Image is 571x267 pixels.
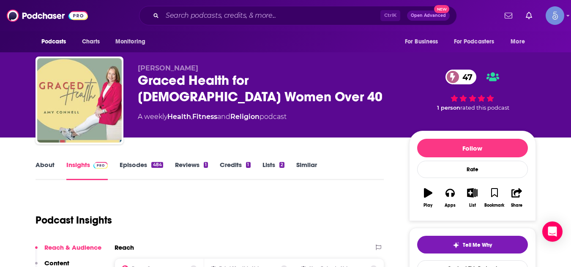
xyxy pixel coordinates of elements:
[439,183,461,213] button: Apps
[522,8,535,23] a: Show notifications dropdown
[546,6,564,25] span: Logged in as Spiral5-G1
[44,243,101,251] p: Reach & Audience
[448,34,507,50] button: open menu
[138,112,287,122] div: A weekly podcast
[41,36,66,48] span: Podcasts
[505,183,527,213] button: Share
[36,161,55,180] a: About
[230,113,260,121] a: Religion
[192,113,217,121] a: Fitness
[546,6,564,25] button: Show profile menu
[7,8,88,24] img: Podchaser - Follow, Share and Rate Podcasts
[279,162,284,168] div: 2
[423,203,432,208] div: Play
[93,162,108,169] img: Podchaser Pro
[484,183,505,213] button: Bookmark
[44,259,69,267] p: Content
[109,34,156,50] button: open menu
[167,113,191,121] a: Health
[407,11,450,21] button: Open AdvancedNew
[454,70,477,84] span: 47
[542,221,563,242] div: Open Intercom Messenger
[296,161,317,180] a: Similar
[36,214,112,227] h1: Podcast Insights
[35,243,101,259] button: Reach & Audience
[115,243,134,251] h2: Reach
[66,161,108,180] a: InsightsPodchaser Pro
[217,113,230,121] span: and
[162,9,380,22] input: Search podcasts, credits, & more...
[409,64,536,116] div: 47 1 personrated this podcast
[461,183,483,213] button: List
[399,34,449,50] button: open menu
[262,161,284,180] a: Lists2
[220,161,250,180] a: Credits1
[405,36,438,48] span: For Business
[501,8,516,23] a: Show notifications dropdown
[445,203,456,208] div: Apps
[82,36,100,48] span: Charts
[417,183,439,213] button: Play
[454,36,495,48] span: For Podcasters
[139,6,457,25] div: Search podcasts, credits, & more...
[437,105,460,111] span: 1 person
[246,162,250,168] div: 1
[36,34,77,50] button: open menu
[505,34,535,50] button: open menu
[151,162,163,168] div: 484
[115,36,145,48] span: Monitoring
[463,242,492,248] span: Tell Me Why
[175,161,208,180] a: Reviews1
[434,5,449,13] span: New
[511,203,522,208] div: Share
[546,6,564,25] img: User Profile
[380,10,400,21] span: Ctrl K
[445,70,477,84] a: 47
[469,203,476,208] div: List
[411,13,446,18] span: Open Advanced
[417,236,528,254] button: tell me why sparkleTell Me Why
[76,34,105,50] a: Charts
[138,64,198,72] span: [PERSON_NAME]
[37,58,122,143] img: Graced Health for Christian Women Over 40
[511,36,525,48] span: More
[484,203,504,208] div: Bookmark
[204,162,208,168] div: 1
[453,242,459,248] img: tell me why sparkle
[120,161,163,180] a: Episodes484
[417,161,528,178] div: Rate
[417,139,528,157] button: Follow
[460,105,509,111] span: rated this podcast
[191,113,192,121] span: ,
